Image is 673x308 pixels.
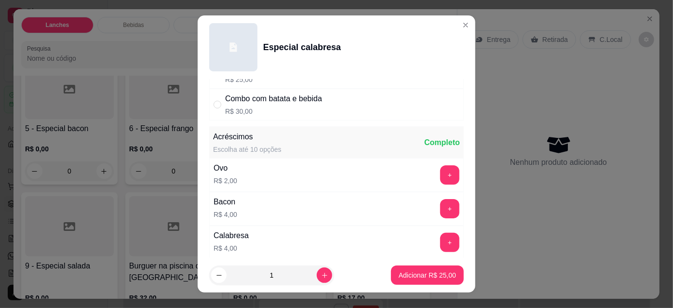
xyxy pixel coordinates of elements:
[214,243,249,253] p: R$ 4,00
[263,40,341,54] div: Especial calabresa
[440,233,459,252] button: add
[440,165,459,185] button: add
[225,107,322,116] p: R$ 30,00
[225,93,322,105] div: Combo com batata e bebida
[458,17,473,33] button: Close
[214,162,237,174] div: Ovo
[213,131,282,143] div: Acréscimos
[214,210,237,219] p: R$ 4,00
[214,230,249,241] div: Calabresa
[391,266,464,285] button: Adicionar R$ 25,00
[214,196,237,208] div: Bacon
[213,145,282,154] div: Escolha até 10 opções
[214,176,237,186] p: R$ 2,00
[317,268,332,283] button: increase-product-quantity
[424,137,460,148] div: Completo
[225,75,266,84] p: R$ 25,00
[440,199,459,218] button: add
[211,268,227,283] button: decrease-product-quantity
[399,270,456,280] p: Adicionar R$ 25,00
